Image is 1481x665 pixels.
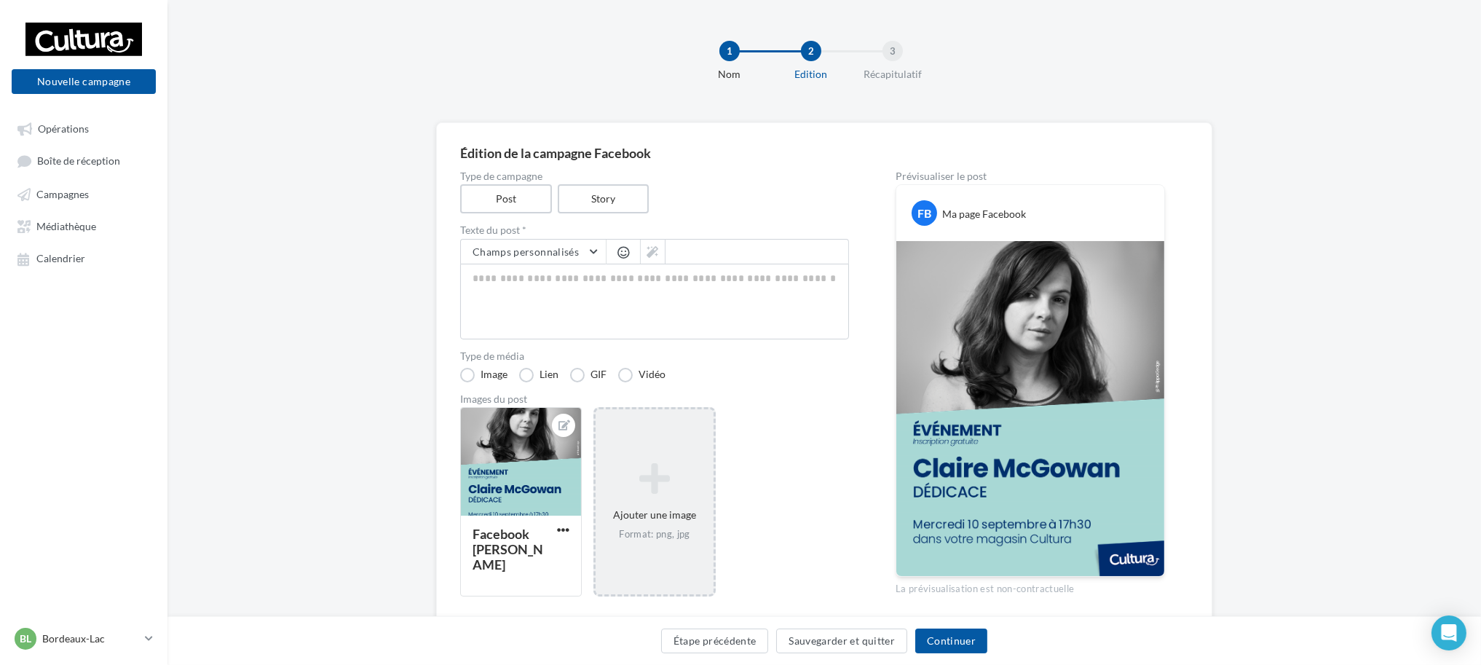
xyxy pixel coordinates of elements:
[38,122,89,135] span: Opérations
[912,200,937,226] div: FB
[20,631,31,646] span: BL
[776,629,907,653] button: Sauvegarder et quitter
[1431,615,1466,650] div: Open Intercom Messenger
[460,368,508,382] label: Image
[570,368,607,382] label: GIF
[683,67,776,82] div: Nom
[942,207,1026,221] div: Ma page Facebook
[42,631,139,646] p: Bordeaux-Lac
[801,41,821,61] div: 2
[36,188,89,200] span: Campagnes
[460,184,552,213] label: Post
[9,181,159,207] a: Campagnes
[846,67,939,82] div: Récapitulatif
[36,253,85,265] span: Calendrier
[519,368,558,382] label: Lien
[765,67,858,82] div: Edition
[719,41,740,61] div: 1
[37,155,120,168] span: Boîte de réception
[473,526,543,572] div: Facebook [PERSON_NAME]
[12,69,156,94] button: Nouvelle campagne
[460,351,849,361] label: Type de média
[460,394,849,404] div: Images du post
[460,171,849,181] label: Type de campagne
[896,171,1165,181] div: Prévisualiser le post
[558,184,649,213] label: Story
[9,213,159,239] a: Médiathèque
[882,41,903,61] div: 3
[461,240,606,264] button: Champs personnalisés
[460,146,1188,160] div: Édition de la campagne Facebook
[9,245,159,271] a: Calendrier
[12,625,156,653] a: BL Bordeaux-Lac
[618,368,666,382] label: Vidéo
[896,577,1165,596] div: La prévisualisation est non-contractuelle
[460,225,849,235] label: Texte du post *
[661,629,769,653] button: Étape précédente
[9,115,159,141] a: Opérations
[36,220,96,232] span: Médiathèque
[915,629,987,653] button: Continuer
[9,147,159,174] a: Boîte de réception
[473,245,579,258] span: Champs personnalisés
